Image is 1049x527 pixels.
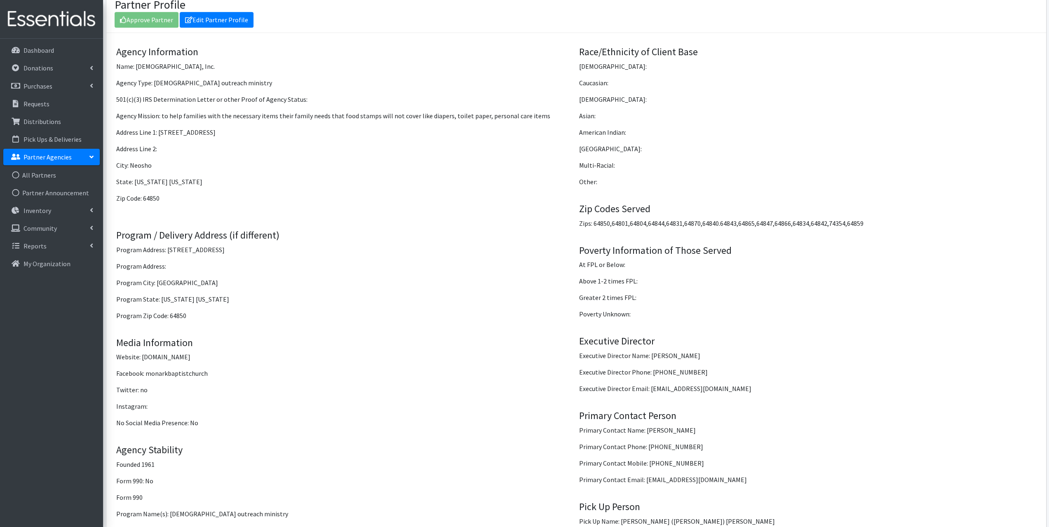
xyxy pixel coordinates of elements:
p: Founded 1961 [116,459,573,469]
img: HumanEssentials [3,5,100,33]
a: All Partners [3,167,100,183]
p: At FPL or Below: [579,260,1036,269]
p: Facebook: monarkbaptistchurch [116,368,573,378]
p: Address Line 1: [STREET_ADDRESS] [116,127,573,137]
p: Asian: [579,111,1036,121]
p: Executive Director Name: [PERSON_NAME] [579,351,1036,361]
p: Poverty Unknown: [579,309,1036,319]
p: State: [US_STATE] [US_STATE] [116,177,573,187]
h4: Agency Information [116,46,573,58]
h4: Poverty Information of Those Served [579,245,1036,257]
p: Program Address: [116,261,573,271]
p: 501(c)(3) IRS Determination Letter or other Proof of Agency Status: [116,94,573,104]
p: Program City: [GEOGRAPHIC_DATA] [116,278,573,288]
p: Zips: 64850,64801,64804,64844,64831,64870,64840.64843,64865,64847,64866,64834,64842,74354,64859 [579,218,1036,228]
p: Primary Contact Email: [EMAIL_ADDRESS][DOMAIN_NAME] [579,475,1036,485]
p: City: Neosho [116,160,573,170]
p: Program State: [US_STATE] [US_STATE] [116,294,573,304]
p: Name: [DEMOGRAPHIC_DATA], Inc. [116,61,573,71]
p: Community [23,224,57,232]
a: Reports [3,238,100,254]
p: Instagram: [116,401,573,411]
p: Other: [579,177,1036,187]
p: Pick Up Name: [PERSON_NAME] ([PERSON_NAME]) [PERSON_NAME] [579,516,1036,526]
a: Partner Agencies [3,149,100,165]
p: Primary Contact Phone: [PHONE_NUMBER] [579,442,1036,452]
p: Multi-Racial: [579,160,1036,170]
h4: Zip Codes Served [579,203,1036,215]
p: Purchases [23,82,52,90]
p: Program Zip Code: 64850 [116,311,573,321]
h4: Race/Ethnicity of Client Base [579,46,1036,58]
p: Distributions [23,117,61,126]
p: [GEOGRAPHIC_DATA]: [579,144,1036,154]
h4: Media Information [116,337,573,349]
p: Inventory [23,206,51,215]
p: Program Name(s): [DEMOGRAPHIC_DATA] outreach ministry [116,509,573,519]
p: Agency Mission: to help families with the necessary items their family needs that food stamps wil... [116,111,573,121]
p: Reports [23,242,47,250]
p: No Social Media Presence: No [116,418,573,428]
p: Program Address: [STREET_ADDRESS] [116,245,573,255]
a: Dashboard [3,42,100,59]
a: Community [3,220,100,237]
a: Partner Announcement [3,185,100,201]
h4: Pick Up Person [579,501,1036,513]
p: Agency Type: [DEMOGRAPHIC_DATA] outreach ministry [116,78,573,88]
p: Dashboard [23,46,54,54]
p: American Indian: [579,127,1036,137]
p: Requests [23,100,49,108]
p: Website: [DOMAIN_NAME] [116,352,573,362]
p: Form 990: No [116,476,573,486]
p: Twitter: no [116,385,573,395]
a: Purchases [3,78,100,94]
a: Pick Ups & Deliveries [3,131,100,148]
p: My Organization [23,260,70,268]
p: Executive Director Email: [EMAIL_ADDRESS][DOMAIN_NAME] [579,384,1036,393]
p: Greater 2 times FPL: [579,293,1036,302]
a: Distributions [3,113,100,130]
p: Partner Agencies [23,153,72,161]
p: Caucasian: [579,78,1036,88]
p: Above 1-2 times FPL: [579,276,1036,286]
p: Zip Code: 64850 [116,193,573,203]
h4: Program / Delivery Address (if different) [116,230,573,241]
p: Address Line 2: [116,144,573,154]
p: Primary Contact Name: [PERSON_NAME] [579,425,1036,435]
p: Primary Contact Mobile: [PHONE_NUMBER] [579,458,1036,468]
a: Donations [3,60,100,76]
h4: Agency Stability [116,444,573,456]
a: Edit Partner Profile [180,12,253,28]
h4: Primary Contact Person [579,410,1036,422]
p: [DEMOGRAPHIC_DATA]: [579,94,1036,104]
p: Donations [23,64,53,72]
p: Executive Director Phone: [PHONE_NUMBER] [579,367,1036,377]
p: Pick Ups & Deliveries [23,135,82,143]
h4: Executive Director [579,335,1036,347]
p: Form 990 [116,492,573,502]
a: My Organization [3,255,100,272]
p: [DEMOGRAPHIC_DATA]: [579,61,1036,71]
a: Inventory [3,202,100,219]
a: Requests [3,96,100,112]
